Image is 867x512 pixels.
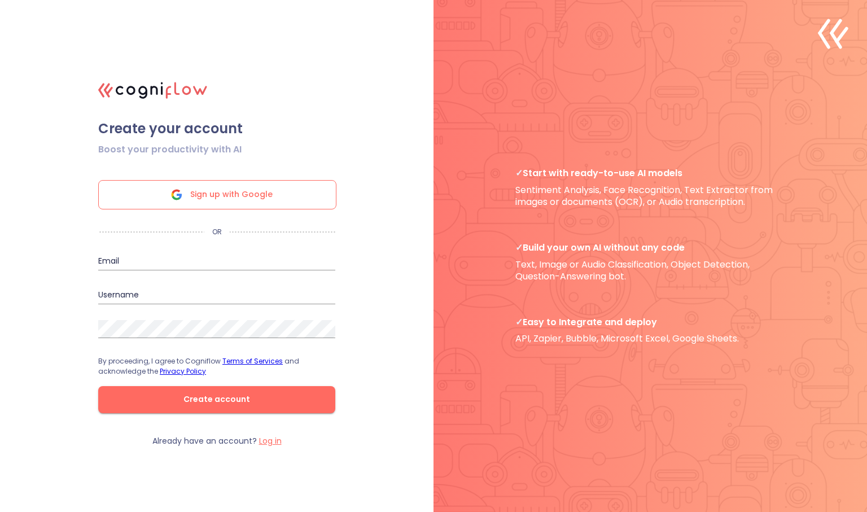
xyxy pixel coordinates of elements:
[222,356,283,366] a: Terms of Services
[515,242,785,253] span: Build your own AI without any code
[160,366,206,376] a: Privacy Policy
[515,316,523,329] b: ✓
[204,227,230,237] p: OR
[98,180,336,209] div: Sign up with Google
[190,181,273,209] span: Sign up with Google
[515,167,785,208] p: Sentiment Analysis, Face Recognition, Text Extractor from images or documents (OCR), or Audio tra...
[98,120,335,137] span: Create your account
[152,436,282,447] p: Already have an account?
[515,316,785,345] p: API, Zapier, Bubble, Microsoft Excel, Google Sheets.
[515,242,785,282] p: Text, Image or Audio Classification, Object Detection, Question-Answering bot.
[116,392,317,406] span: Create account
[98,386,335,413] button: Create account
[515,167,785,179] span: Start with ready-to-use AI models
[515,167,523,180] b: ✓
[98,356,335,377] p: By proceeding, I agree to Cogniflow and acknowledge the
[98,143,242,156] span: Boost your productivity with AI
[515,316,785,328] span: Easy to Integrate and deploy
[515,241,523,254] b: ✓
[259,435,282,447] label: Log in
